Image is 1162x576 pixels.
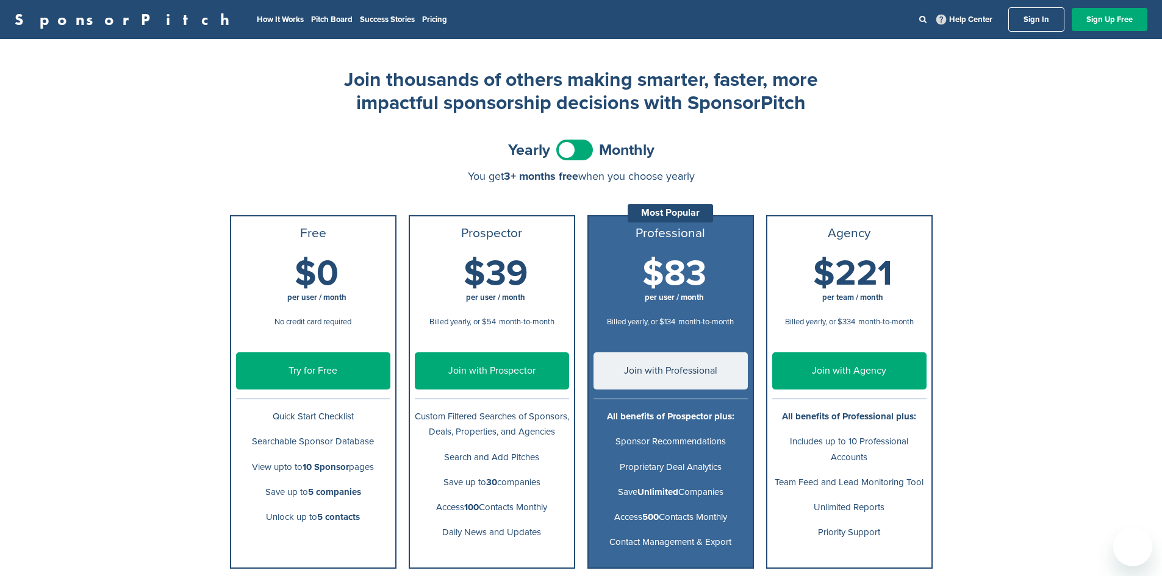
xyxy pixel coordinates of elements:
a: Sign Up Free [1072,8,1147,31]
b: All benefits of Prospector plus: [607,411,734,422]
p: Sponsor Recommendations [594,434,748,449]
a: Join with Professional [594,352,748,389]
span: Yearly [508,143,550,158]
span: $0 [295,252,339,295]
div: Most Popular [628,204,713,222]
b: All benefits of Professional plus: [782,411,916,422]
div: You get when you choose yearly [230,170,933,182]
h2: Join thousands of others making smarter, faster, more impactful sponsorship decisions with Sponso... [337,68,825,115]
a: Sign In [1008,7,1064,32]
span: per user / month [645,293,704,302]
p: Quick Start Checklist [236,409,390,424]
span: month-to-month [499,317,554,327]
p: Daily News and Updates [415,525,569,540]
span: month-to-month [678,317,734,327]
span: No credit card required [274,317,351,327]
span: per user / month [287,293,346,302]
p: Priority Support [772,525,927,540]
span: month-to-month [858,317,914,327]
p: Team Feed and Lead Monitoring Tool [772,475,927,490]
b: 30 [486,477,497,488]
a: Pricing [422,15,447,24]
p: Searchable Sponsor Database [236,434,390,449]
h3: Free [236,226,390,241]
h3: Agency [772,226,927,241]
span: Billed yearly, or $134 [607,317,675,327]
span: $83 [642,252,706,295]
a: Join with Agency [772,352,927,389]
span: Billed yearly, or $54 [429,317,496,327]
p: Access Contacts Monthly [415,500,569,515]
span: $39 [464,252,528,295]
h3: Professional [594,226,748,241]
a: How It Works [257,15,304,24]
span: 3+ months free [504,169,578,183]
b: 100 [464,502,479,513]
p: Unlock up to [236,510,390,525]
p: Save Companies [594,485,748,500]
a: SponsorPitch [15,12,237,27]
span: per team / month [822,293,883,302]
b: 10 Sponsor [303,461,349,472]
a: Join with Prospector [415,352,569,389]
a: Success Stories [360,15,415,24]
a: Help Center [934,12,995,27]
p: Unlimited Reports [772,500,927,515]
p: Proprietary Deal Analytics [594,460,748,475]
p: Contact Management & Export [594,535,748,550]
p: Access Contacts Monthly [594,510,748,525]
p: View upto to pages [236,460,390,475]
b: 500 [642,511,659,522]
a: Try for Free [236,352,390,389]
p: Search and Add Pitches [415,450,569,465]
p: Includes up to 10 Professional Accounts [772,434,927,464]
iframe: Button to launch messaging window [1113,527,1152,566]
span: Monthly [599,143,655,158]
p: Custom Filtered Searches of Sponsors, Deals, Properties, and Agencies [415,409,569,439]
a: Pitch Board [311,15,353,24]
b: 5 contacts [317,511,360,522]
span: $221 [813,252,892,295]
span: Billed yearly, or $334 [785,317,855,327]
p: Save up to [236,485,390,500]
h3: Prospector [415,226,569,241]
b: Unlimited [637,486,678,497]
b: 5 companies [308,486,361,497]
p: Save up to companies [415,475,569,490]
span: per user / month [466,293,525,302]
